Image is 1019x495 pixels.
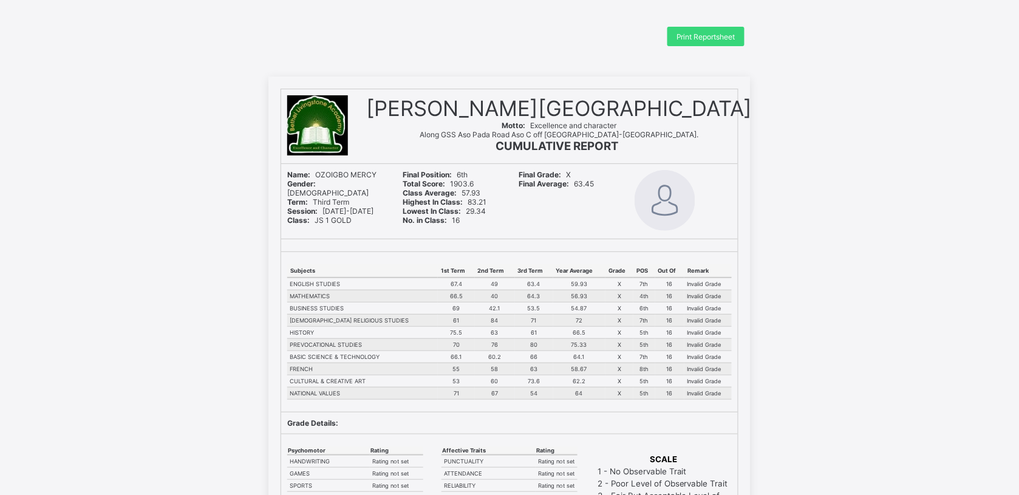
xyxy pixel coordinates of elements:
[684,363,732,375] td: Invalid Grade
[502,121,526,130] b: Motto:
[519,179,594,188] span: 63.45
[287,363,438,375] td: FRENCH
[287,264,438,278] th: Subjects
[515,363,553,375] td: 63
[475,387,515,399] td: 67
[553,375,605,387] td: 62.2
[605,278,633,290] td: X
[655,278,685,290] td: 16
[684,387,732,399] td: Invalid Grade
[633,363,655,375] td: 8th
[403,207,462,216] b: Lowest In Class:
[403,188,457,197] b: Class Average:
[475,363,515,375] td: 58
[515,375,553,387] td: 73.6
[438,290,475,302] td: 66.5
[684,375,732,387] td: Invalid Grade
[515,326,553,338] td: 61
[441,479,536,491] td: RELIABILITY
[475,375,515,387] td: 60
[684,264,732,278] th: Remark
[438,375,475,387] td: 53
[287,387,438,399] td: NATIONAL VALUES
[605,350,633,363] td: X
[515,387,553,399] td: 54
[475,326,515,338] td: 63
[403,179,446,188] b: Total Score:
[475,290,515,302] td: 40
[420,130,699,139] span: Along GSS Aso Pada Road Aso C off [GEOGRAPHIC_DATA]-[GEOGRAPHIC_DATA].
[403,197,463,207] b: Highest In Class:
[438,278,475,290] td: 67.4
[655,350,685,363] td: 16
[438,264,475,278] th: 1st Term
[655,314,685,326] td: 16
[655,338,685,350] td: 16
[553,326,605,338] td: 66.5
[605,264,633,278] th: Grade
[403,170,468,179] span: 6th
[553,314,605,326] td: 72
[633,290,655,302] td: 4th
[403,216,460,225] span: 16
[475,338,515,350] td: 76
[438,326,475,338] td: 75.5
[515,264,553,278] th: 3rd Term
[475,302,515,314] td: 42.1
[287,170,377,179] span: OZOIGBO MERCY
[684,278,732,290] td: Invalid Grade
[633,264,655,278] th: POS
[515,314,553,326] td: 71
[633,314,655,326] td: 7th
[403,179,474,188] span: 1903.6
[633,302,655,314] td: 6th
[287,278,438,290] td: ENGLISH STUDIES
[287,179,316,188] b: Gender:
[287,418,338,428] b: Grade Details:
[370,446,423,455] th: Rating
[403,170,452,179] b: Final Position:
[287,326,438,338] td: HISTORY
[403,207,486,216] span: 29.34
[438,338,475,350] td: 70
[684,350,732,363] td: Invalid Grade
[536,455,578,468] td: Rating not set
[597,454,731,465] th: SCALE
[605,387,633,399] td: X
[287,207,373,216] span: [DATE]-[DATE]
[287,179,369,197] span: [DEMOGRAPHIC_DATA]
[655,326,685,338] td: 16
[605,290,633,302] td: X
[684,290,732,302] td: Invalid Grade
[370,455,423,468] td: Rating not set
[676,32,735,41] span: Print Reportsheet
[475,350,515,363] td: 60.2
[438,350,475,363] td: 66.1
[655,363,685,375] td: 16
[287,197,349,207] span: Third Term
[684,338,732,350] td: Invalid Grade
[553,350,605,363] td: 64.1
[475,314,515,326] td: 84
[655,302,685,314] td: 16
[655,387,685,399] td: 16
[605,363,633,375] td: X
[519,170,561,179] b: Final Grade:
[438,387,475,399] td: 71
[287,207,318,216] b: Session:
[370,479,423,491] td: Rating not set
[287,314,438,326] td: [DEMOGRAPHIC_DATA] RELIGIOUS STUDIES
[553,302,605,314] td: 54.87
[438,314,475,326] td: 61
[553,264,605,278] th: Year Average
[684,314,732,326] td: Invalid Grade
[633,350,655,363] td: 7th
[553,290,605,302] td: 56.93
[553,387,605,399] td: 64
[287,350,438,363] td: BASIC SCIENCE & TECHNOLOGY
[287,479,370,491] td: SPORTS
[597,478,731,489] td: 2 - Poor Level of Observable Trait
[287,467,370,479] td: GAMES
[287,338,438,350] td: PREVOCATIONAL STUDIES
[633,326,655,338] td: 5th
